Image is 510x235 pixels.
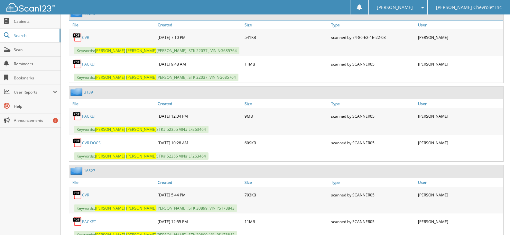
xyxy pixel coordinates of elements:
[14,104,57,109] span: Help
[70,167,84,175] img: folder2.png
[53,118,58,123] div: 5
[243,31,330,44] div: 541KB
[72,138,82,148] img: PDF.png
[156,178,243,187] a: Created
[69,21,156,29] a: File
[72,32,82,42] img: PDF.png
[126,127,156,132] span: [PERSON_NAME]
[72,111,82,121] img: PDF.png
[126,75,156,80] span: [PERSON_NAME]
[156,31,243,44] div: [DATE] 7:10 PM
[416,31,503,44] div: [PERSON_NAME]
[377,5,413,9] span: [PERSON_NAME]
[243,178,330,187] a: Size
[84,168,95,174] a: 16527
[74,152,209,160] span: Keywords: STK# 52355 VIN# LF263464
[156,58,243,70] div: [DATE] 9:48 AM
[416,58,503,70] div: [PERSON_NAME]
[72,59,82,69] img: PDF.png
[329,58,416,70] div: scanned by SCANNER05
[243,58,330,70] div: 11MB
[329,178,416,187] a: Type
[69,178,156,187] a: File
[95,48,125,53] span: [PERSON_NAME]
[436,5,502,9] span: [PERSON_NAME] Chevrolet Inc
[95,153,125,159] span: [PERSON_NAME]
[126,48,156,53] span: [PERSON_NAME]
[82,192,89,198] a: CVR
[243,215,330,228] div: 11MB
[14,118,57,123] span: Announcements
[6,3,55,12] img: scan123-logo-white.svg
[156,188,243,201] div: [DATE] 5:44 PM
[95,127,125,132] span: [PERSON_NAME]
[82,140,101,146] a: CVR DOCS
[416,215,503,228] div: [PERSON_NAME]
[69,99,156,108] a: File
[82,113,96,119] a: PACKET
[156,21,243,29] a: Created
[82,219,96,224] a: PACKET
[74,47,239,54] span: Keywords: [PERSON_NAME], STK 22037 , VIN NG685764
[14,19,57,24] span: Cabinets
[416,99,503,108] a: User
[74,126,209,133] span: Keywords: STK# 52355 VIN# LF263464
[14,75,57,81] span: Bookmarks
[156,110,243,122] div: [DATE] 12:04 PM
[156,136,243,149] div: [DATE] 10:28 AM
[416,136,503,149] div: [PERSON_NAME]
[416,178,503,187] a: User
[243,110,330,122] div: 9MB
[72,190,82,200] img: PDF.png
[126,153,156,159] span: [PERSON_NAME]
[14,61,57,67] span: Reminders
[156,99,243,108] a: Created
[243,188,330,201] div: 793KB
[82,35,89,40] a: CVR
[478,204,510,235] iframe: Chat Widget
[243,136,330,149] div: 609KB
[72,217,82,226] img: PDF.png
[243,21,330,29] a: Size
[74,204,237,212] span: Keywords: [PERSON_NAME], STK 30899, VIN PS178843
[14,89,53,95] span: User Reports
[70,88,84,96] img: folder2.png
[243,99,330,108] a: Size
[95,75,125,80] span: [PERSON_NAME]
[329,188,416,201] div: scanned by SCANNER05
[14,33,56,38] span: Search
[329,110,416,122] div: scanned by SCANNER05
[329,31,416,44] div: scanned by 74-86-E2-1E-22-03
[82,61,96,67] a: PACKET
[416,21,503,29] a: User
[416,188,503,201] div: [PERSON_NAME]
[95,205,125,211] span: [PERSON_NAME]
[329,99,416,108] a: Type
[126,205,156,211] span: [PERSON_NAME]
[156,215,243,228] div: [DATE] 12:55 PM
[329,21,416,29] a: Type
[84,89,93,95] a: 3139
[416,110,503,122] div: [PERSON_NAME]
[329,136,416,149] div: scanned by SCANNER05
[329,215,416,228] div: scanned by SCANNER05
[74,74,238,81] span: Keywords: [PERSON_NAME], STK 22037, VIN NG685764
[14,47,57,52] span: Scan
